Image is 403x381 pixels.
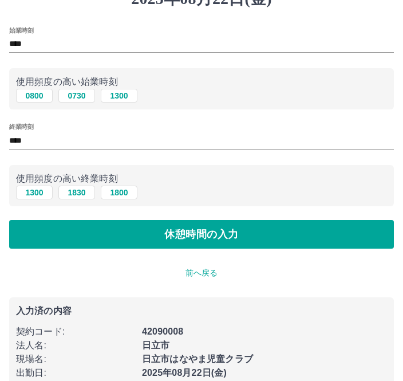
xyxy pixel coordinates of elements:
b: 2025年08月22日(金) [142,368,227,378]
b: 日立市はなやま児童クラブ [142,354,253,364]
button: 1300 [16,186,53,199]
button: 1800 [101,186,137,199]
button: 1300 [101,89,137,103]
button: 0800 [16,89,53,103]
p: 出勤日 : [16,366,135,380]
p: 使用頻度の高い始業時刻 [16,75,387,89]
p: 使用頻度の高い終業時刻 [16,172,387,186]
b: 日立市 [142,340,169,350]
label: 始業時刻 [9,26,33,34]
button: 0730 [58,89,95,103]
p: 法人名 : [16,339,135,352]
p: 入力済の内容 [16,307,387,316]
b: 42090008 [142,327,183,336]
button: 休憩時間の入力 [9,220,394,249]
p: 現場名 : [16,352,135,366]
label: 終業時刻 [9,123,33,131]
p: 契約コード : [16,325,135,339]
p: 前へ戻る [9,267,394,279]
button: 1830 [58,186,95,199]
